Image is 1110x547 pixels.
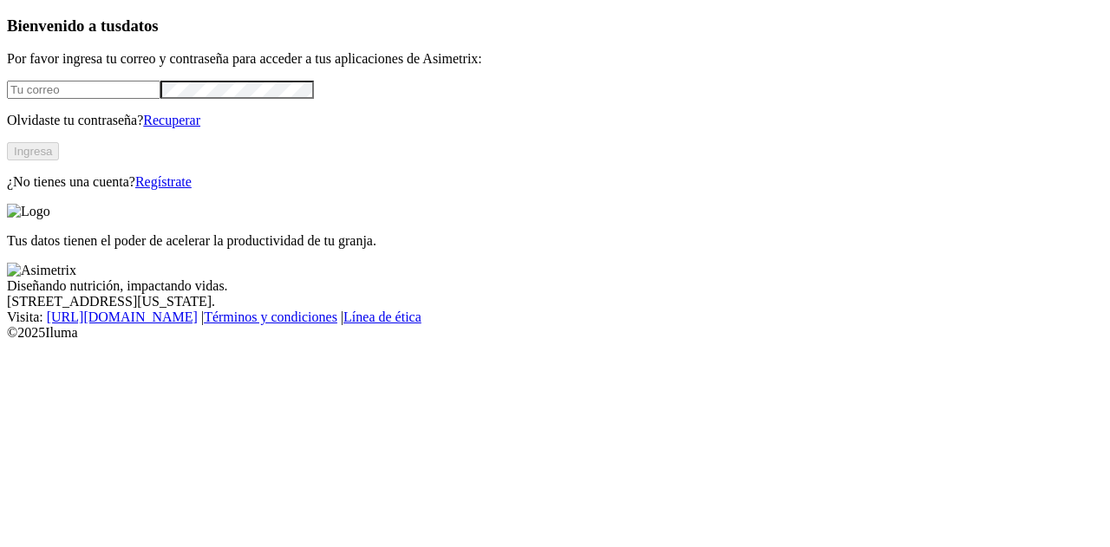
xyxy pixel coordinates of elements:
a: [URL][DOMAIN_NAME] [47,309,198,324]
a: Línea de ética [343,309,421,324]
div: © 2025 Iluma [7,325,1103,341]
input: Tu correo [7,81,160,99]
div: [STREET_ADDRESS][US_STATE]. [7,294,1103,309]
div: Visita : | | [7,309,1103,325]
span: datos [121,16,159,35]
a: Regístrate [135,174,192,189]
p: ¿No tienes una cuenta? [7,174,1103,190]
div: Diseñando nutrición, impactando vidas. [7,278,1103,294]
p: Por favor ingresa tu correo y contraseña para acceder a tus aplicaciones de Asimetrix: [7,51,1103,67]
p: Tus datos tienen el poder de acelerar la productividad de tu granja. [7,233,1103,249]
button: Ingresa [7,142,59,160]
img: Logo [7,204,50,219]
a: Términos y condiciones [204,309,337,324]
a: Recuperar [143,113,200,127]
p: Olvidaste tu contraseña? [7,113,1103,128]
img: Asimetrix [7,263,76,278]
h3: Bienvenido a tus [7,16,1103,36]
